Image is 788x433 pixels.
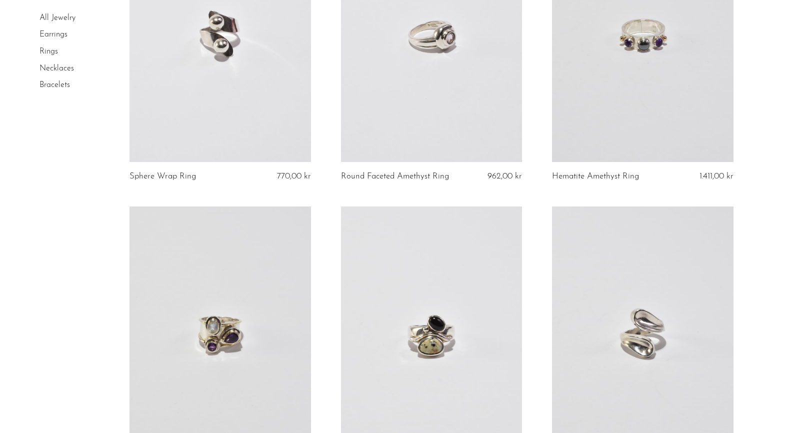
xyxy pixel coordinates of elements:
a: All Jewelry [39,14,75,22]
a: Sphere Wrap Ring [129,172,196,181]
a: Necklaces [39,64,74,72]
span: 1.411,00 kr [699,172,733,180]
a: Rings [39,47,58,55]
span: 770,00 kr [277,172,311,180]
a: Bracelets [39,81,70,89]
a: Earrings [39,31,67,39]
span: 962,00 kr [487,172,522,180]
a: Hematite Amethyst Ring [552,172,639,181]
a: Round Faceted Amethyst Ring [341,172,449,181]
